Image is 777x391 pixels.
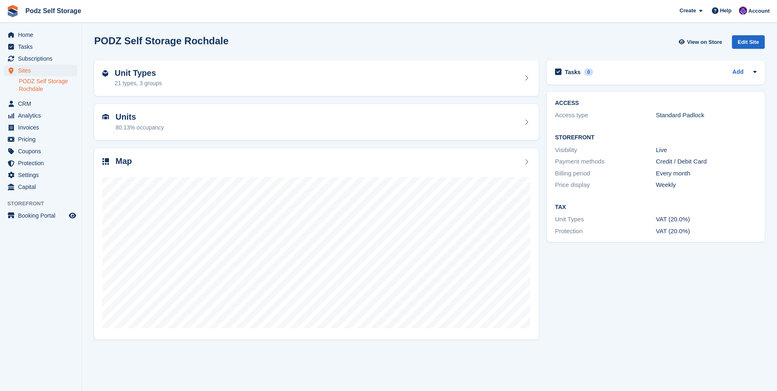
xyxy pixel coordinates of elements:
span: Settings [18,169,67,181]
div: Edit Site [732,35,765,49]
div: Billing period [555,169,656,178]
h2: Unit Types [115,68,162,78]
div: Price display [555,180,656,190]
div: Visibility [555,145,656,155]
h2: Map [116,157,132,166]
img: unit-type-icn-2b2737a686de81e16bb02015468b77c625bbabd49415b5ef34ead5e3b44a266d.svg [102,70,108,77]
a: menu [4,29,77,41]
div: VAT (20.0%) [656,215,757,224]
span: Create [680,7,696,15]
span: Pricing [18,134,67,145]
h2: Units [116,112,164,122]
div: Unit Types [555,215,656,224]
div: Live [656,145,757,155]
a: menu [4,210,77,221]
span: Coupons [18,145,67,157]
a: menu [4,110,77,121]
span: Tasks [18,41,67,52]
a: menu [4,169,77,181]
a: menu [4,122,77,133]
a: menu [4,157,77,169]
a: menu [4,41,77,52]
a: menu [4,134,77,145]
span: Analytics [18,110,67,121]
span: Booking Portal [18,210,67,221]
div: Payment methods [555,157,656,166]
div: Credit / Debit Card [656,157,757,166]
a: Unit Types 21 types, 3 groups [94,60,539,96]
a: menu [4,65,77,76]
span: Subscriptions [18,53,67,64]
div: Every month [656,169,757,178]
div: VAT (20.0%) [656,227,757,236]
a: Units 80.13% occupancy [94,104,539,140]
span: Protection [18,157,67,169]
div: Protection [555,227,656,236]
a: Edit Site [732,35,765,52]
span: Help [720,7,732,15]
span: Account [748,7,770,15]
a: menu [4,145,77,157]
span: Invoices [18,122,67,133]
img: unit-icn-7be61d7bf1b0ce9d3e12c5938cc71ed9869f7b940bace4675aadf7bd6d80202e.svg [102,114,109,120]
a: Podz Self Storage [22,4,84,18]
h2: Tax [555,204,757,211]
a: menu [4,181,77,193]
div: Standard Padlock [656,111,757,120]
h2: Tasks [565,68,581,76]
img: Jawed Chowdhary [739,7,747,15]
div: 21 types, 3 groups [115,79,162,88]
img: map-icn-33ee37083ee616e46c38cad1a60f524a97daa1e2b2c8c0bc3eb3415660979fc1.svg [102,158,109,165]
div: 80.13% occupancy [116,123,164,132]
div: Weekly [656,180,757,190]
span: Storefront [7,200,82,208]
span: Sites [18,65,67,76]
div: 0 [584,68,594,76]
h2: Storefront [555,134,757,141]
a: Preview store [68,211,77,221]
a: Add [732,68,743,77]
a: View on Store [677,35,725,49]
h2: ACCESS [555,100,757,107]
h2: PODZ Self Storage Rochdale [94,35,229,46]
span: Capital [18,181,67,193]
a: menu [4,53,77,64]
img: stora-icon-8386f47178a22dfd0bd8f6a31ec36ba5ce8667c1dd55bd0f319d3a0aa187defe.svg [7,5,19,17]
span: View on Store [687,38,722,46]
a: PODZ Self Storage Rochdale [19,77,77,93]
span: Home [18,29,67,41]
div: Access type [555,111,656,120]
a: menu [4,98,77,109]
a: Map [94,148,539,340]
span: CRM [18,98,67,109]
